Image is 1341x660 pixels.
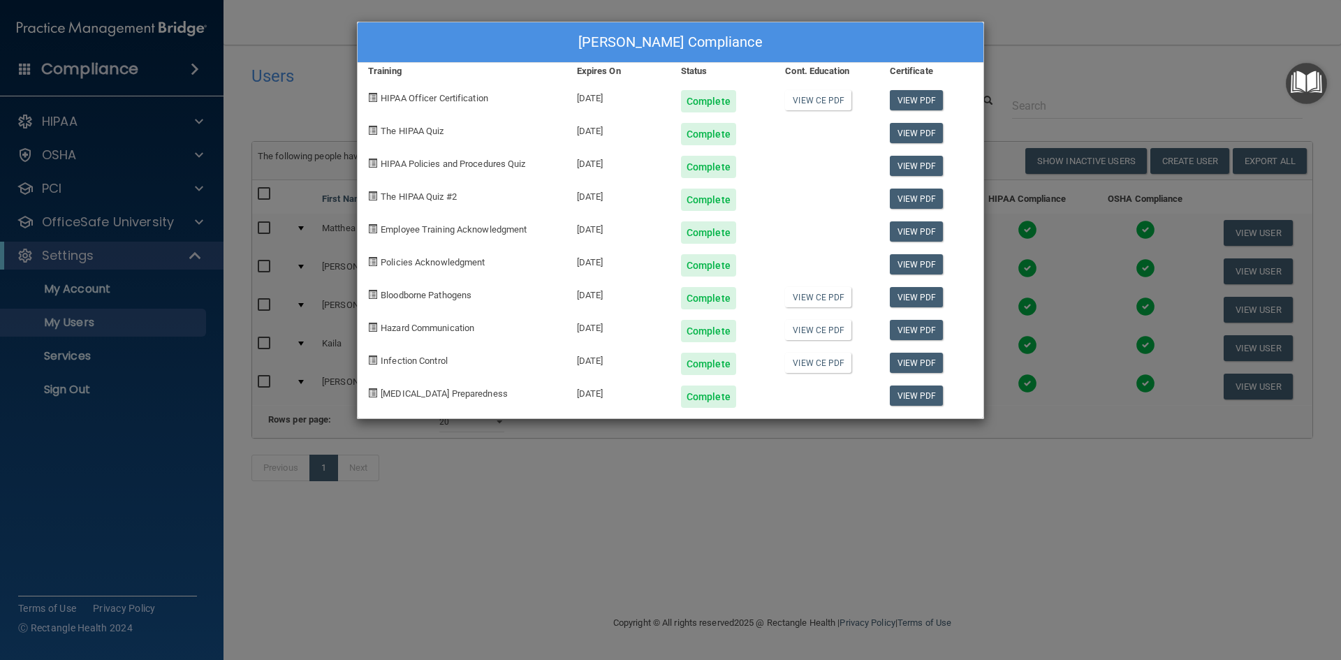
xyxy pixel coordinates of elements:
a: View PDF [890,287,944,307]
a: View CE PDF [785,90,851,110]
a: View PDF [890,156,944,176]
a: View PDF [890,254,944,274]
div: Complete [681,386,736,408]
a: View PDF [890,189,944,209]
div: Expires On [566,63,670,80]
div: [DATE] [566,211,670,244]
a: View PDF [890,386,944,406]
div: [DATE] [566,244,670,277]
div: Complete [681,287,736,309]
div: [DATE] [566,112,670,145]
span: Policies Acknowledgment [381,257,485,267]
a: View PDF [890,90,944,110]
div: Training [358,63,566,80]
button: Open Resource Center [1286,63,1327,104]
div: Complete [681,156,736,178]
div: Complete [681,254,736,277]
a: View PDF [890,123,944,143]
a: View CE PDF [785,320,851,340]
div: Complete [681,353,736,375]
span: The HIPAA Quiz [381,126,444,136]
span: The HIPAA Quiz #2 [381,191,457,202]
a: View CE PDF [785,287,851,307]
span: HIPAA Officer Certification [381,93,488,103]
div: Complete [681,320,736,342]
div: Complete [681,189,736,211]
div: [DATE] [566,342,670,375]
a: View PDF [890,221,944,242]
a: View CE PDF [785,353,851,373]
div: [DATE] [566,277,670,309]
div: Complete [681,221,736,244]
div: Complete [681,90,736,112]
div: [DATE] [566,375,670,408]
div: [DATE] [566,309,670,342]
div: Cont. Education [775,63,879,80]
a: View PDF [890,320,944,340]
div: Certificate [879,63,983,80]
div: [PERSON_NAME] Compliance [358,22,983,63]
span: [MEDICAL_DATA] Preparedness [381,388,508,399]
a: View PDF [890,353,944,373]
span: Employee Training Acknowledgment [381,224,527,235]
span: Hazard Communication [381,323,474,333]
div: [DATE] [566,80,670,112]
span: HIPAA Policies and Procedures Quiz [381,159,525,169]
div: [DATE] [566,178,670,211]
div: [DATE] [566,145,670,178]
div: Status [670,63,775,80]
span: Infection Control [381,355,448,366]
div: Complete [681,123,736,145]
span: Bloodborne Pathogens [381,290,471,300]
